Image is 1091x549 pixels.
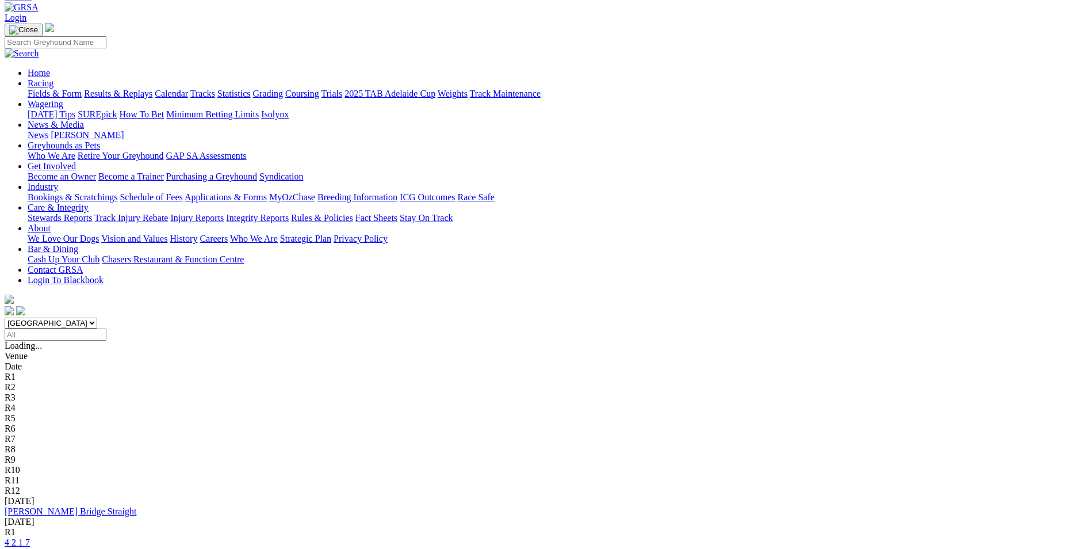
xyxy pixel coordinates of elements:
a: 4 2 1 7 [5,537,30,547]
a: News & Media [28,120,84,129]
img: GRSA [5,2,39,13]
a: Strategic Plan [280,234,331,243]
a: SUREpick [78,109,117,119]
div: Venue [5,351,1086,361]
a: Syndication [259,171,303,181]
div: R1 [5,527,1086,537]
a: Grading [253,89,283,98]
a: Who We Are [28,151,75,161]
a: How To Bet [120,109,164,119]
div: R6 [5,424,1086,434]
a: MyOzChase [269,192,315,202]
a: Statistics [217,89,251,98]
a: Calendar [155,89,188,98]
div: Care & Integrity [28,213,1086,223]
div: R8 [5,444,1086,455]
a: Retire Your Greyhound [78,151,164,161]
a: Tracks [190,89,215,98]
div: Bar & Dining [28,254,1086,265]
img: Close [9,25,38,35]
a: Become an Owner [28,171,96,181]
div: Greyhounds as Pets [28,151,1086,161]
a: Greyhounds as Pets [28,140,100,150]
div: News & Media [28,130,1086,140]
a: [PERSON_NAME] Bridge Straight [5,506,136,516]
div: R10 [5,465,1086,475]
img: facebook.svg [5,306,14,315]
div: [DATE] [5,517,1086,527]
div: Racing [28,89,1086,99]
div: Get Involved [28,171,1086,182]
input: Select date [5,329,106,341]
a: Get Involved [28,161,76,171]
a: Cash Up Your Club [28,254,99,264]
div: R3 [5,392,1086,403]
a: Schedule of Fees [120,192,182,202]
div: Date [5,361,1086,372]
a: Coursing [285,89,319,98]
a: Careers [200,234,228,243]
a: Who We Are [230,234,278,243]
a: Contact GRSA [28,265,83,274]
a: Purchasing a Greyhound [166,171,257,181]
div: R1 [5,372,1086,382]
a: [PERSON_NAME] [51,130,124,140]
a: Results & Replays [84,89,152,98]
div: R7 [5,434,1086,444]
a: Injury Reports [170,213,224,223]
button: Toggle navigation [5,24,43,36]
a: Vision and Values [101,234,167,243]
img: logo-grsa-white.png [45,23,54,32]
a: Rules & Policies [291,213,353,223]
div: R12 [5,486,1086,496]
a: GAP SA Assessments [166,151,247,161]
div: [DATE] [5,496,1086,506]
a: Privacy Policy [334,234,388,243]
span: Loading... [5,341,42,350]
div: R11 [5,475,1086,486]
a: Breeding Information [317,192,397,202]
a: Wagering [28,99,63,109]
a: News [28,130,48,140]
a: Login To Blackbook [28,275,104,285]
img: logo-grsa-white.png [5,295,14,304]
a: Stewards Reports [28,213,92,223]
a: Racing [28,78,53,88]
a: History [170,234,197,243]
img: twitter.svg [16,306,25,315]
a: Applications & Forms [185,192,267,202]
a: 2025 TAB Adelaide Cup [344,89,435,98]
a: Chasers Restaurant & Function Centre [102,254,244,264]
a: Bookings & Scratchings [28,192,117,202]
a: Minimum Betting Limits [166,109,259,119]
a: Home [28,68,50,78]
div: About [28,234,1086,244]
a: Fields & Form [28,89,82,98]
a: Login [5,13,26,22]
a: Industry [28,182,58,192]
a: Weights [438,89,468,98]
a: Track Injury Rebate [94,213,168,223]
a: [DATE] Tips [28,109,75,119]
div: R2 [5,382,1086,392]
a: Trials [321,89,342,98]
a: Fact Sheets [355,213,397,223]
div: R9 [5,455,1086,465]
img: Search [5,48,39,59]
div: Wagering [28,109,1086,120]
a: Stay On Track [400,213,453,223]
a: Race Safe [457,192,494,202]
a: Bar & Dining [28,244,78,254]
div: R4 [5,403,1086,413]
a: We Love Our Dogs [28,234,99,243]
a: Care & Integrity [28,203,89,212]
a: About [28,223,51,233]
a: Isolynx [261,109,289,119]
a: Track Maintenance [470,89,541,98]
a: ICG Outcomes [400,192,455,202]
div: R5 [5,413,1086,424]
input: Search [5,36,106,48]
div: Industry [28,192,1086,203]
a: Become a Trainer [98,171,164,181]
a: Integrity Reports [226,213,289,223]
